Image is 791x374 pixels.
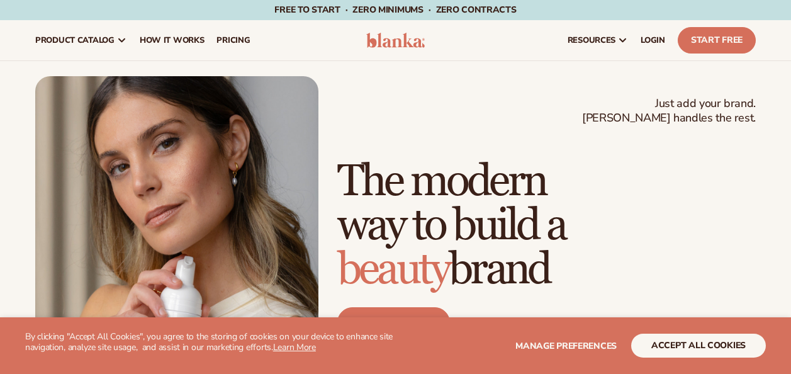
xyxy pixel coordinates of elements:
[515,340,617,352] span: Manage preferences
[561,20,634,60] a: resources
[25,332,396,353] p: By clicking "Accept All Cookies", you agree to the storing of cookies on your device to enhance s...
[337,160,756,292] h1: The modern way to build a brand
[515,334,617,358] button: Manage preferences
[582,96,756,126] span: Just add your brand. [PERSON_NAME] handles the rest.
[216,35,250,45] span: pricing
[568,35,615,45] span: resources
[133,20,211,60] a: How It Works
[366,33,425,48] img: logo
[337,307,450,337] a: Start free
[210,20,256,60] a: pricing
[631,334,766,358] button: accept all cookies
[634,20,671,60] a: LOGIN
[273,341,316,353] a: Learn More
[140,35,205,45] span: How It Works
[35,35,115,45] span: product catalog
[337,243,449,297] span: beauty
[678,27,756,54] a: Start Free
[274,4,516,16] span: Free to start · ZERO minimums · ZERO contracts
[641,35,665,45] span: LOGIN
[29,20,133,60] a: product catalog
